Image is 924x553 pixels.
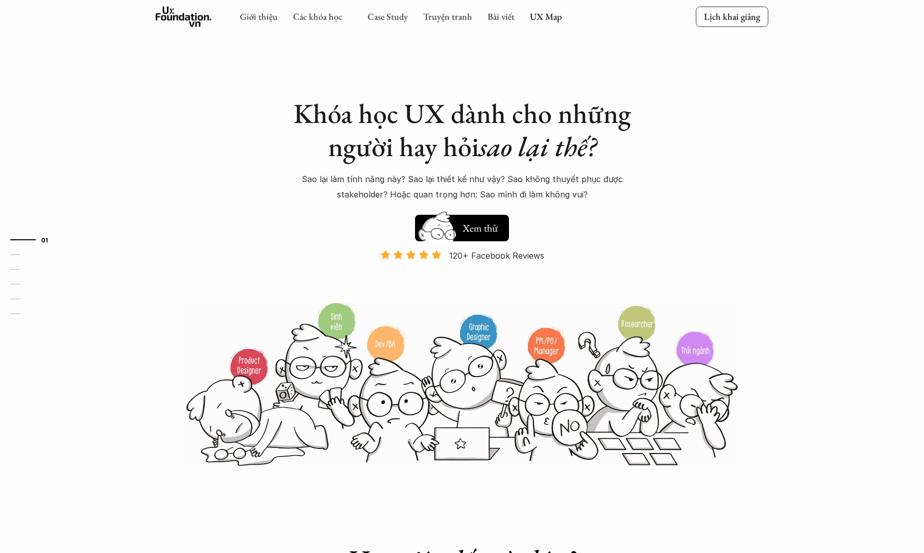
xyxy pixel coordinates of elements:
a: Giới thiệu [240,11,278,22]
strong: 01 [41,236,48,243]
p: Sao lại làm tính năng này? Sao lại thiết kế như vậy? Sao không thuyết phục được stakeholder? Hoặc... [283,171,641,203]
p: Lịch khai giảng [704,11,760,22]
a: Xem thử [415,210,509,241]
a: Truyện tranh [423,11,472,22]
h1: Khóa học UX dành cho những người hay hỏi [283,97,641,163]
a: Lịch khai giảng [696,7,768,27]
a: Case Study [368,11,408,22]
a: UX Map [530,11,562,22]
p: 120+ Facebook Reviews [449,248,544,263]
a: 120+ Facebook Reviews [371,249,553,301]
em: sao lại thế? [479,129,596,164]
a: Các khóa học [293,11,342,22]
a: Bài viết [488,11,515,22]
h5: Xem thử [461,221,499,235]
a: 01 [10,234,59,246]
